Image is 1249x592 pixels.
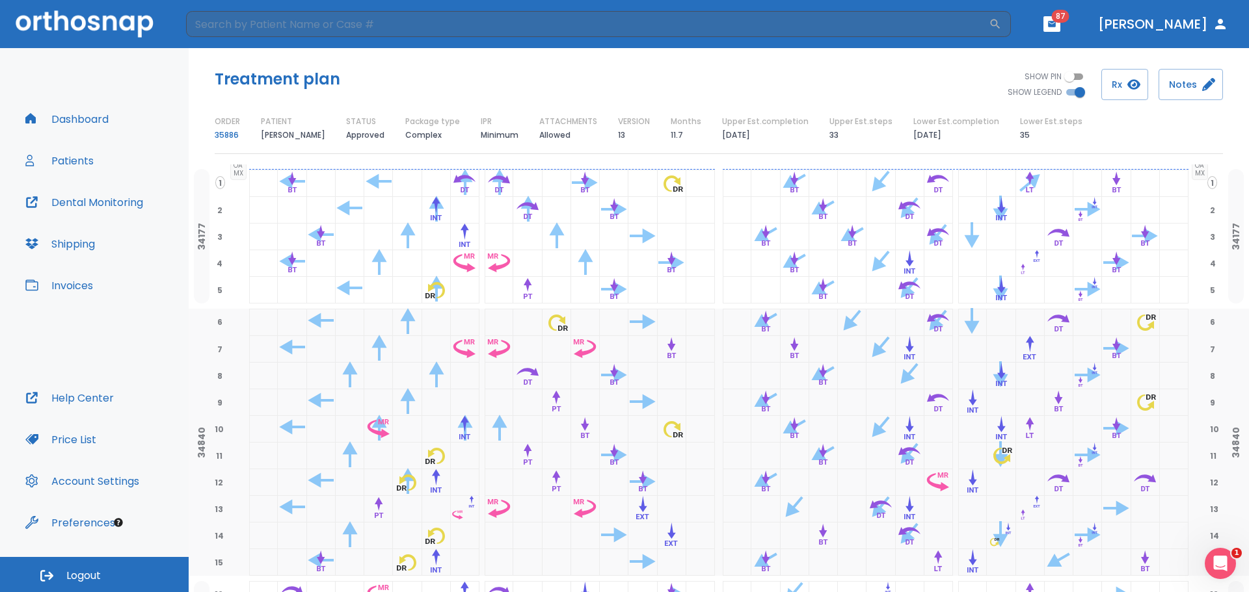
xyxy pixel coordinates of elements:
span: 14 [1207,530,1222,541]
span: 9 [1207,396,1218,408]
p: 33 [829,127,839,143]
p: ATTACHMENTS [539,116,597,127]
span: 7 [215,343,225,355]
div: Tooltip anchor [113,517,124,528]
p: 35 [1020,127,1030,143]
span: 12 [1207,476,1221,488]
p: 34840 [1231,427,1241,458]
button: Rx [1101,69,1148,100]
p: Lower Est.completion [913,116,999,127]
button: Help Center [18,382,122,413]
span: 87 [1052,10,1069,23]
span: 1 [215,176,225,189]
button: Notes [1159,69,1223,100]
span: 15 [212,556,226,568]
p: 13 [618,127,625,143]
span: 2 [215,204,225,216]
span: 5 [215,284,225,296]
p: Upper Est.steps [829,116,893,127]
button: [PERSON_NAME] [1093,12,1233,36]
span: SHOW PIN [1025,71,1062,83]
span: 14 [212,530,226,541]
span: 5 [1207,284,1218,296]
span: 8 [1207,370,1218,381]
p: 34177 [196,223,207,250]
span: 1 [1207,176,1217,189]
p: VERSION [618,116,650,127]
p: Months [671,116,701,127]
span: 13 [212,503,226,515]
p: IPR [481,116,492,127]
span: 6 [1207,316,1218,328]
p: [DATE] [722,127,750,143]
span: 3 [1207,231,1218,242]
span: 11 [1207,450,1219,461]
button: Dashboard [18,103,116,135]
button: Invoices [18,270,101,301]
span: Logout [66,569,101,583]
span: OA MX [1192,159,1208,180]
p: Lower Est.steps [1020,116,1082,127]
span: 13 [1207,503,1221,515]
p: Minimum [481,127,518,143]
span: 10 [1207,423,1222,435]
span: 11 [213,450,225,461]
p: ORDER [215,116,240,127]
button: Dental Monitoring [18,187,151,218]
button: Shipping [18,228,103,259]
span: 10 [212,423,226,435]
p: 11.7 [671,127,683,143]
p: [PERSON_NAME] [261,127,325,143]
span: SHOW LEGEND [1008,86,1062,98]
button: Patients [18,145,101,176]
p: 34177 [1231,223,1241,250]
p: [DATE] [913,127,941,143]
span: 3 [215,231,225,242]
span: 9 [215,396,225,408]
img: Orthosnap [16,10,154,37]
span: 2 [1207,204,1218,216]
p: Package type [405,116,460,127]
p: STATUS [346,116,376,127]
span: OA MX [230,159,247,180]
span: 6 [215,316,225,328]
p: Complex [405,127,442,143]
iframe: Intercom live chat [1205,548,1236,579]
span: 4 [214,257,225,269]
button: Account Settings [18,465,147,496]
button: Price List [18,424,104,455]
p: Approved [346,127,384,143]
button: Preferences [18,507,123,538]
p: Upper Est.completion [722,116,809,127]
span: 7 [1207,343,1218,355]
input: Search by Patient Name or Case # [186,11,989,37]
h5: Treatment plan [215,69,340,90]
span: 4 [1207,257,1218,269]
p: 34840 [196,427,207,458]
span: 1 [1231,548,1242,558]
p: PATIENT [261,116,292,127]
span: 8 [215,370,225,381]
a: 35886 [215,127,239,143]
p: Allowed [539,127,571,143]
span: 12 [212,476,226,488]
